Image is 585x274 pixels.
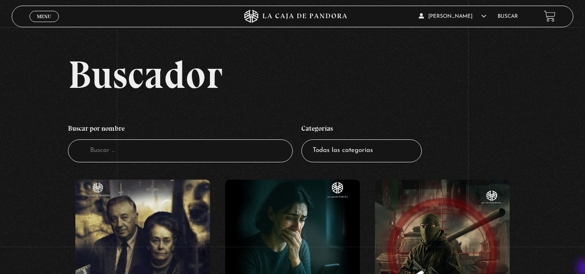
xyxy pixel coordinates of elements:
h4: Buscar por nombre [68,120,293,140]
h2: Buscador [68,55,573,94]
span: Menu [37,14,51,19]
h4: Categorías [301,120,422,140]
span: Cerrar [34,21,54,27]
span: [PERSON_NAME] [419,14,486,19]
a: Buscar [498,14,518,19]
a: View your shopping cart [544,10,556,22]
